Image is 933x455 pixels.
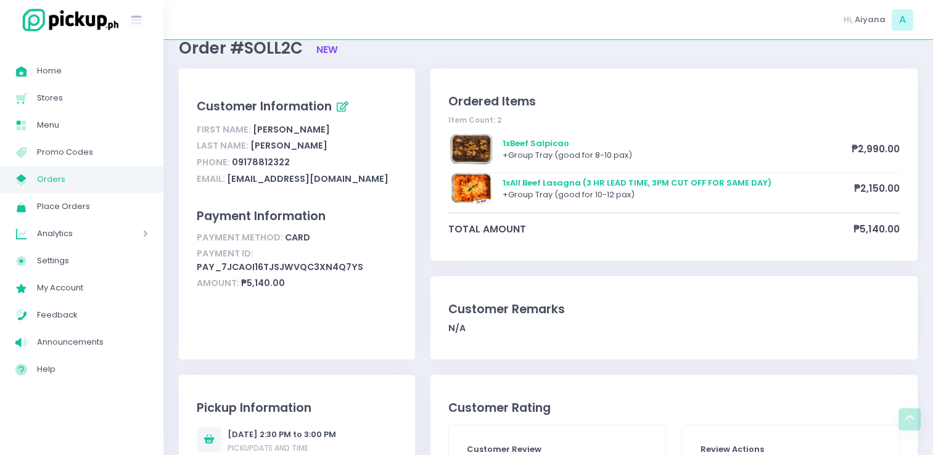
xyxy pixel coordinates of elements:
[197,171,397,187] div: [EMAIL_ADDRESS][DOMAIN_NAME]
[892,9,913,31] span: A
[853,222,900,236] span: ₱5,140.00
[197,123,251,136] span: First Name:
[37,334,148,350] span: Announcements
[448,222,853,236] span: total amount
[228,443,308,453] span: Pickup date and time
[37,253,148,269] span: Settings
[197,97,397,118] div: Customer Information
[448,300,900,318] div: Customer Remarks
[197,247,253,260] span: Payment ID:
[197,229,397,246] div: card
[844,14,853,26] span: Hi,
[448,115,900,126] div: Item Count: 2
[37,171,148,187] span: Orders
[37,117,148,133] span: Menu
[448,399,900,417] div: Customer Rating
[197,207,397,225] div: Payment Information
[197,277,239,289] span: Amount:
[197,276,397,292] div: ₱5,140.00
[448,92,900,110] div: Ordered Items
[197,121,397,138] div: [PERSON_NAME]
[855,14,886,26] span: Aiyana
[37,226,108,242] span: Analytics
[37,280,148,296] span: My Account
[197,246,397,276] div: pay_7jCaoi16tjSjwVqc3xn4q7YS
[197,138,397,155] div: [PERSON_NAME]
[37,199,148,215] span: Place Orders
[197,156,230,168] span: Phone:
[228,428,336,441] div: [DATE] 2:30 PM to 3:00 PM
[37,307,148,323] span: Feedback
[37,63,148,79] span: Home
[316,43,338,56] span: new
[37,144,148,160] span: Promo Codes
[197,399,397,417] div: Pickup Information
[179,37,306,59] span: Order #SOLL2C
[701,443,764,455] span: Review Actions
[197,154,397,171] div: 09178812322
[197,139,249,152] span: Last Name:
[197,231,283,244] span: Payment Method:
[197,173,225,185] span: Email:
[15,7,120,33] img: logo
[37,90,148,106] span: Stores
[467,443,541,455] span: Customer Review
[37,361,148,377] span: Help
[448,322,900,335] div: N/A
